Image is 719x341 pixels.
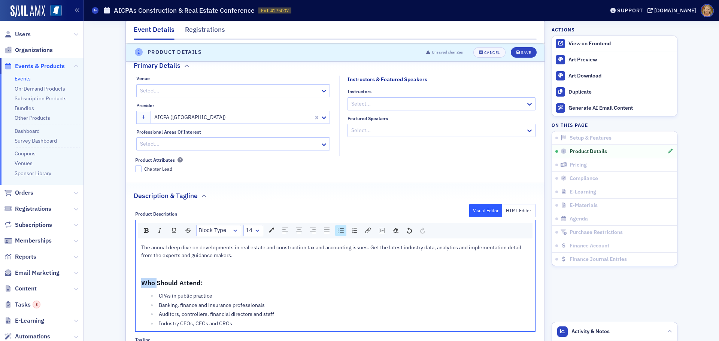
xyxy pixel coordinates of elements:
[502,204,536,217] button: HTML Editor
[4,317,44,325] a: E-Learning
[404,225,415,236] div: Undo
[15,237,52,245] span: Memberships
[159,292,212,299] span: CPAs in public practice
[244,225,263,236] a: Font Size
[264,225,278,236] div: rdw-color-picker
[570,202,598,209] span: E-Materials
[571,328,610,335] span: Activity & Notes
[568,89,673,95] div: Duplicate
[15,221,52,229] span: Subscriptions
[4,253,36,261] a: Reports
[242,225,264,236] div: rdw-font-size-control
[4,30,31,39] a: Users
[134,61,180,70] h2: Primary Details
[246,226,252,235] span: 14
[278,225,334,236] div: rdw-textalign-control
[568,105,673,112] div: Generate AI Email Content
[552,52,677,68] a: Art Preview
[701,4,714,17] span: Profile
[390,225,401,236] div: Remove
[389,225,403,236] div: rdw-remove-control
[570,229,623,236] span: Purchase Restrictions
[4,46,53,54] a: Organizations
[243,225,263,236] div: rdw-dropdown
[4,332,50,341] a: Automations
[334,225,361,236] div: rdw-list-control
[4,237,52,245] a: Memberships
[552,68,677,84] a: Art Download
[362,225,373,236] div: Link
[10,5,45,17] img: SailAMX
[570,189,596,195] span: E-Learning
[15,301,40,309] span: Tasks
[280,225,291,236] div: Left
[321,225,332,236] div: Justify
[15,205,51,213] span: Registrations
[15,170,51,177] a: Sponsor Library
[15,30,31,39] span: Users
[169,225,180,236] div: Underline
[307,225,318,236] div: Right
[349,225,359,235] div: Ordered
[4,284,37,293] a: Content
[15,253,36,261] span: Reports
[142,225,151,235] div: Bold
[15,269,60,277] span: Email Marketing
[403,225,429,236] div: rdw-history-control
[570,175,598,182] span: Compliance
[135,157,175,163] div: Product Attributes
[4,205,51,213] a: Registrations
[361,225,375,236] div: rdw-link-control
[50,5,62,16] img: SailAMX
[183,225,194,235] div: Strikethrough
[570,162,587,168] span: Pricing
[141,244,522,259] span: The annual deep dive on developments in real estate and construction tax and accounting issues. G...
[469,204,503,217] button: Visual Editor
[15,75,31,82] a: Events
[4,189,33,197] a: Orders
[196,225,241,236] div: rdw-dropdown
[154,225,166,236] div: Italic
[568,40,673,47] div: View on Frontend
[654,7,696,14] div: [DOMAIN_NAME]
[135,211,177,217] div: Product Description
[552,26,575,33] h4: Actions
[135,165,142,172] input: Chapter Lead
[570,135,612,141] span: Setup & Features
[134,191,198,201] h2: Description & Tagline
[141,278,203,287] span: Who Should Attend:
[4,269,60,277] a: Email Marketing
[15,95,67,102] a: Subscription Products
[185,25,225,39] div: Registrations
[552,84,677,100] button: Duplicate
[15,150,36,157] a: Coupons
[4,301,40,309] a: Tasks3
[15,160,33,167] a: Venues
[136,103,154,108] div: Provider
[570,243,609,249] span: Finance Account
[15,128,40,134] a: Dashboard
[140,225,195,236] div: rdw-inline-control
[15,332,50,341] span: Automations
[114,6,255,15] h1: AICPAs Construction & Real Estate Conference
[198,226,226,235] span: Block Type
[33,301,40,308] div: 3
[335,225,346,236] div: Unordered
[15,317,44,325] span: E-Learning
[195,225,242,236] div: rdw-block-control
[15,46,53,54] span: Organizations
[135,165,173,172] label: Chapter Lead
[4,221,52,229] a: Subscriptions
[348,76,427,83] div: Instructors & Featured Speakers
[15,284,37,293] span: Content
[376,225,387,236] div: Image
[45,5,62,18] a: View Homepage
[570,148,607,155] span: Product Details
[148,48,202,56] h4: Product Details
[135,220,536,332] div: rdw-wrapper
[159,311,274,317] span: Auditors, controllers, financial directors and staff
[552,100,677,116] button: Generate AI Email Content
[15,137,57,144] a: Survey Dashboard
[521,51,531,55] div: Save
